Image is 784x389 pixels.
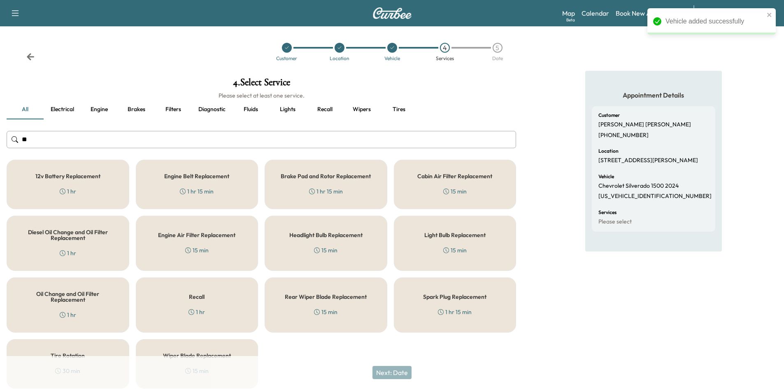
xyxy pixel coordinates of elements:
[384,56,400,61] div: Vehicle
[285,294,367,300] h5: Rear Wiper Blade Replacement
[598,210,616,215] h6: Services
[665,16,764,26] div: Vehicle added successfully
[276,56,297,61] div: Customer
[185,246,209,254] div: 15 min
[7,100,44,119] button: all
[616,8,685,18] a: Book New Appointment
[60,187,76,196] div: 1 hr
[35,173,100,179] h5: 12v Battery Replacement
[598,113,620,118] h6: Customer
[598,182,679,190] p: Chevrolet Silverado 1500 2024
[192,100,232,119] button: Diagnostic
[164,173,229,179] h5: Engine Belt Replacement
[562,8,575,18] a: MapBeta
[330,56,349,61] div: Location
[598,132,649,139] p: [PHONE_NUMBER]
[314,308,337,316] div: 15 min
[232,100,269,119] button: Fluids
[118,100,155,119] button: Brakes
[598,174,614,179] h6: Vehicle
[281,173,371,179] h5: Brake Pad and Rotor Replacement
[380,100,417,119] button: Tires
[438,308,472,316] div: 1 hr 15 min
[417,173,492,179] h5: Cabin Air Filter Replacement
[598,218,632,226] p: Please select
[582,8,609,18] a: Calendar
[155,100,192,119] button: Filters
[443,187,467,196] div: 15 min
[7,100,516,119] div: basic tabs example
[598,193,712,200] p: [US_VEHICLE_IDENTIFICATION_NUMBER]
[163,353,231,359] h5: Wiper Blade Replacement
[180,187,214,196] div: 1 hr 15 min
[20,291,116,303] h5: Oil Change and Oil Filter Replacement
[343,100,380,119] button: Wipers
[598,121,691,128] p: [PERSON_NAME] [PERSON_NAME]
[7,77,516,91] h1: 4 . Select Service
[60,249,76,257] div: 1 hr
[436,56,454,61] div: Services
[44,100,81,119] button: Electrical
[189,294,205,300] h5: Recall
[423,294,486,300] h5: Spark Plug Replacement
[566,17,575,23] div: Beta
[592,91,715,100] h5: Appointment Details
[372,7,412,19] img: Curbee Logo
[269,100,306,119] button: Lights
[443,246,467,254] div: 15 min
[767,12,772,18] button: close
[309,187,343,196] div: 1 hr 15 min
[493,43,503,53] div: 5
[20,229,116,241] h5: Diesel Oil Change and Oil Filter Replacement
[492,56,503,61] div: Date
[26,53,35,61] div: Back
[7,91,516,100] h6: Please select at least one service.
[60,311,76,319] div: 1 hr
[188,308,205,316] div: 1 hr
[314,246,337,254] div: 15 min
[51,353,85,359] h5: Tire Rotation
[306,100,343,119] button: Recall
[598,149,619,154] h6: Location
[289,232,363,238] h5: Headlight Bulb Replacement
[158,232,235,238] h5: Engine Air Filter Replacement
[440,43,450,53] div: 4
[598,157,698,164] p: [STREET_ADDRESS][PERSON_NAME]
[424,232,486,238] h5: Light Bulb Replacement
[81,100,118,119] button: Engine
